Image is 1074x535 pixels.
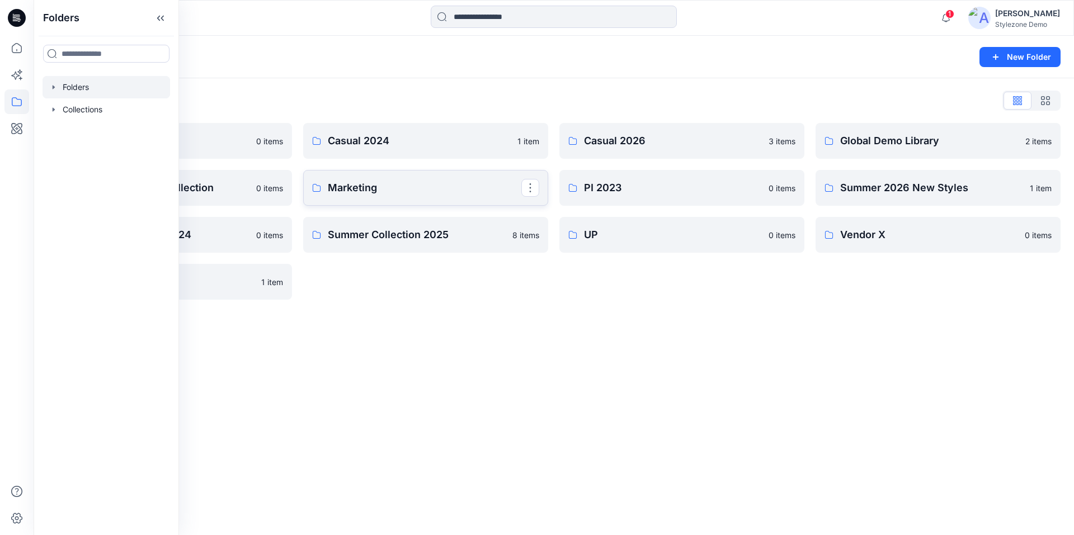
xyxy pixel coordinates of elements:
a: Vendor X0 items [816,217,1061,253]
p: 0 items [769,182,795,194]
p: 2 items [1025,135,1052,147]
p: Summer 2026 New Styles [840,180,1023,196]
a: Global Demo Library2 items [816,123,1061,159]
p: 0 items [769,229,795,241]
a: PI 20230 items [559,170,804,206]
img: avatar [968,7,991,29]
p: 1 item [517,135,539,147]
p: 3 items [769,135,795,147]
p: PI 2023 [584,180,762,196]
p: Vendor X [840,227,1018,243]
div: [PERSON_NAME] [995,7,1060,20]
a: Casual 20263 items [559,123,804,159]
p: UP [584,227,762,243]
a: Summer Collection 20258 items [303,217,548,253]
p: 0 items [256,229,283,241]
p: 1 item [261,276,283,288]
p: Casual 2024 [328,133,511,149]
p: 8 items [512,229,539,241]
p: Casual 2026 [584,133,762,149]
button: New Folder [979,47,1061,67]
a: UP0 items [559,217,804,253]
a: Marketing [303,170,548,206]
p: Summer Collection 2025 [328,227,506,243]
p: 0 items [1025,229,1052,241]
p: 1 item [1030,182,1052,194]
p: Global Demo Library [840,133,1019,149]
div: Stylezone Demo [995,20,1060,29]
p: Marketing [328,180,521,196]
a: Summer 2026 New Styles1 item [816,170,1061,206]
span: 1 [945,10,954,18]
a: Casual 20241 item [303,123,548,159]
p: 0 items [256,135,283,147]
p: 0 items [256,182,283,194]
